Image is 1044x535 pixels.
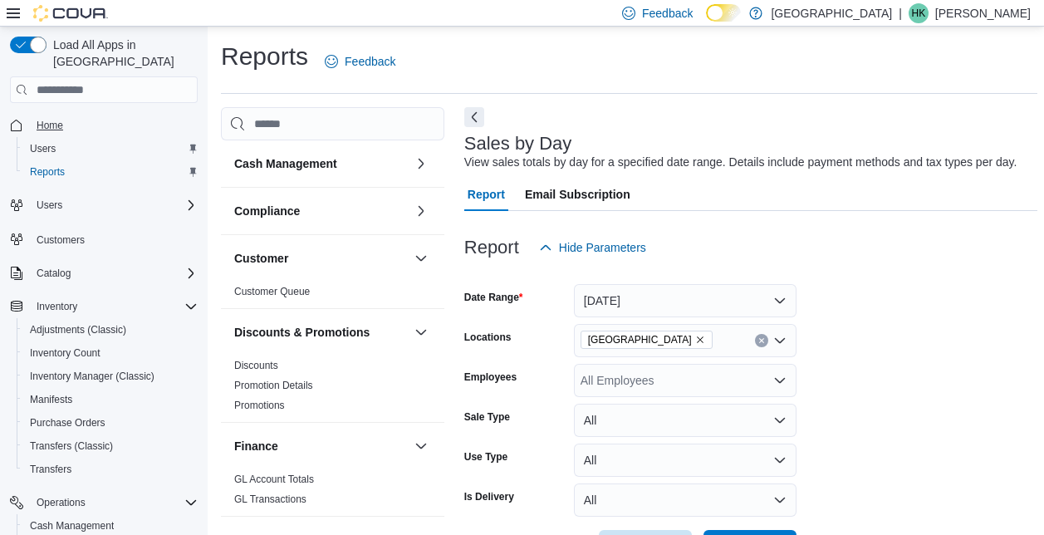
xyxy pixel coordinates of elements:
button: Next [464,107,484,127]
button: Home [3,113,204,137]
button: Compliance [411,201,431,221]
span: Catskill Mountain High [581,331,713,349]
span: Feedback [345,53,395,70]
span: Inventory [30,297,198,317]
button: Discounts & Promotions [234,324,408,341]
span: Manifests [23,390,198,410]
button: Open list of options [773,334,787,347]
a: Users [23,139,62,159]
button: Finance [411,436,431,456]
span: Inventory Count [23,343,198,363]
button: Inventory Manager (Classic) [17,365,204,388]
span: Reports [23,162,198,182]
button: Transfers [17,458,204,481]
div: Finance [221,469,444,516]
button: Open list of options [773,374,787,387]
span: Customer Queue [234,285,310,298]
button: Transfers (Classic) [17,434,204,458]
label: Use Type [464,450,507,464]
span: Cash Management [30,519,114,533]
button: Customers [3,227,204,251]
span: Hide Parameters [559,239,646,256]
h3: Compliance [234,203,300,219]
button: Purchase Orders [17,411,204,434]
button: Catalog [30,263,77,283]
span: Users [30,142,56,155]
span: Catalog [30,263,198,283]
span: GL Transactions [234,493,306,506]
span: Inventory Manager (Classic) [30,370,154,383]
button: Hide Parameters [532,231,653,264]
h3: Discounts & Promotions [234,324,370,341]
a: Discounts [234,360,278,371]
button: Operations [30,493,92,513]
span: Users [30,195,198,215]
a: Purchase Orders [23,413,112,433]
span: Email Subscription [525,178,630,211]
p: [GEOGRAPHIC_DATA] [771,3,892,23]
a: Feedback [318,45,402,78]
span: Transfers (Classic) [30,439,113,453]
button: Remove Catskill Mountain High from selection in this group [695,335,705,345]
span: Operations [37,496,86,509]
button: Users [30,195,69,215]
span: Purchase Orders [30,416,105,429]
button: Finance [234,438,408,454]
button: Catalog [3,262,204,285]
h1: Reports [221,40,308,73]
div: Discounts & Promotions [221,356,444,422]
span: Promotion Details [234,379,313,392]
button: Inventory [3,295,204,318]
button: All [574,483,796,517]
a: Reports [23,162,71,182]
span: Reports [30,165,65,179]
span: GL Account Totals [234,473,314,486]
label: Locations [464,331,512,344]
span: Catalog [37,267,71,280]
label: Date Range [464,291,523,304]
button: Cash Management [234,155,408,172]
a: Manifests [23,390,79,410]
span: Customers [37,233,85,247]
button: Adjustments (Classic) [17,318,204,341]
span: Adjustments (Classic) [23,320,198,340]
span: Load All Apps in [GEOGRAPHIC_DATA] [47,37,198,70]
label: Employees [464,371,517,384]
button: Manifests [17,388,204,411]
span: Inventory Count [30,346,100,360]
span: Transfers [30,463,71,476]
button: Reports [17,160,204,184]
a: Inventory Count [23,343,107,363]
a: Home [30,115,70,135]
span: Transfers (Classic) [23,436,198,456]
div: View sales totals by day for a specified date range. Details include payment methods and tax type... [464,154,1017,171]
label: Sale Type [464,410,510,424]
span: HK [912,3,926,23]
span: Discounts [234,359,278,372]
a: Adjustments (Classic) [23,320,133,340]
span: Adjustments (Classic) [30,323,126,336]
div: Holly King [909,3,929,23]
a: Promotion Details [234,380,313,391]
a: Customer Queue [234,286,310,297]
span: Operations [30,493,198,513]
p: [PERSON_NAME] [935,3,1031,23]
a: GL Account Totals [234,474,314,485]
span: Home [37,119,63,132]
button: Users [3,194,204,217]
span: Customers [30,228,198,249]
span: Feedback [642,5,693,22]
a: Transfers (Classic) [23,436,120,456]
span: Inventory Manager (Classic) [23,366,198,386]
button: Operations [3,491,204,514]
button: Compliance [234,203,408,219]
img: Cova [33,5,108,22]
a: Inventory Manager (Classic) [23,366,161,386]
p: | [899,3,902,23]
span: Promotions [234,399,285,412]
span: Purchase Orders [23,413,198,433]
h3: Report [464,238,519,258]
div: Customer [221,282,444,308]
a: Promotions [234,400,285,411]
